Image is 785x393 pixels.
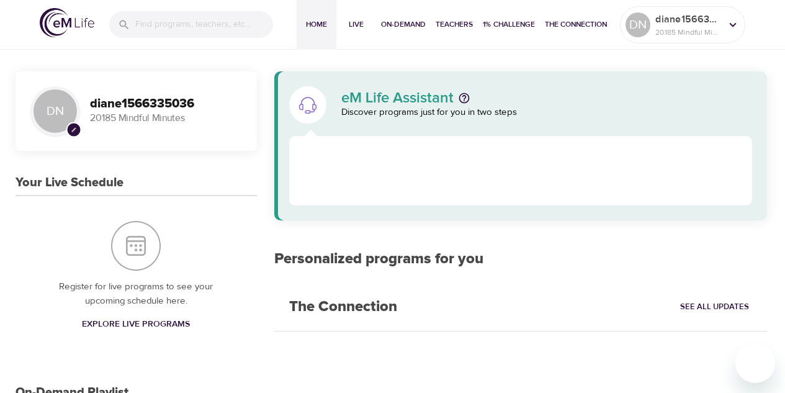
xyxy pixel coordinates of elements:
[483,18,535,31] span: 1% Challenge
[626,12,650,37] div: DN
[381,18,426,31] span: On-Demand
[341,18,371,31] span: Live
[436,18,473,31] span: Teachers
[735,343,775,383] iframe: Button to launch messaging window
[545,18,607,31] span: The Connection
[40,8,94,37] img: logo
[655,27,721,38] p: 20185 Mindful Minutes
[77,313,195,336] a: Explore Live Programs
[82,317,190,332] span: Explore Live Programs
[274,250,768,268] h2: Personalized programs for you
[680,300,749,314] span: See All Updates
[111,221,161,271] img: Your Live Schedule
[135,11,273,38] input: Find programs, teachers, etc...
[90,97,242,111] h3: diane1566335036
[30,86,80,136] div: DN
[16,176,123,190] h3: Your Live Schedule
[90,111,242,125] p: 20185 Mindful Minutes
[302,18,331,31] span: Home
[341,106,753,120] p: Discover programs just for you in two steps
[655,12,721,27] p: diane1566335036
[341,91,454,106] p: eM Life Assistant
[40,280,232,308] p: Register for live programs to see your upcoming schedule here.
[677,297,752,317] a: See All Updates
[298,95,318,115] img: eM Life Assistant
[274,283,412,331] h2: The Connection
